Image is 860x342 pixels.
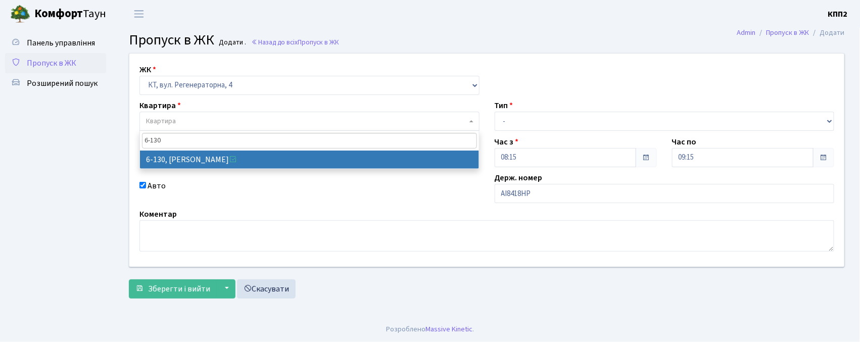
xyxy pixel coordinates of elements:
[495,184,835,203] input: АА1234АА
[767,27,809,38] a: Пропуск в ЖК
[495,100,513,112] label: Тип
[139,100,181,112] label: Квартира
[828,9,848,20] b: КПП2
[10,4,30,24] img: logo.png
[386,324,474,335] div: Розроблено .
[5,53,106,73] a: Пропуск в ЖК
[809,27,845,38] li: Додати
[34,6,83,22] b: Комфорт
[495,172,543,184] label: Держ. номер
[129,30,214,50] span: Пропуск в ЖК
[5,73,106,93] a: Розширений пошук
[495,136,519,148] label: Час з
[251,37,339,47] a: Назад до всіхПропуск в ЖК
[146,116,176,126] span: Квартира
[425,324,472,334] a: Massive Kinetic
[139,64,156,76] label: ЖК
[148,180,166,192] label: Авто
[5,33,106,53] a: Панель управління
[126,6,152,22] button: Переключити навігацію
[828,8,848,20] a: КПП2
[129,279,217,299] button: Зберегти і вийти
[672,136,697,148] label: Час по
[217,38,247,47] small: Додати .
[140,151,479,169] li: 6-130, [PERSON_NAME]
[298,37,339,47] span: Пропуск в ЖК
[34,6,106,23] span: Таун
[737,27,756,38] a: Admin
[139,208,177,220] label: Коментар
[27,37,95,48] span: Панель управління
[27,58,76,69] span: Пропуск в ЖК
[148,283,210,295] span: Зберегти і вийти
[722,22,860,43] nav: breadcrumb
[237,279,296,299] a: Скасувати
[27,78,98,89] span: Розширений пошук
